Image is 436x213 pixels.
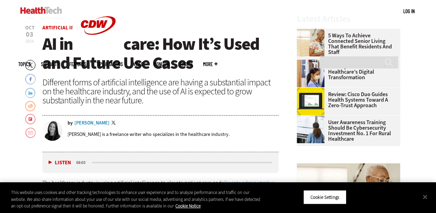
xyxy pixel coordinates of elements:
a: Doctors reviewing tablet [297,59,328,65]
button: Listen [49,160,71,165]
div: media player [42,152,279,173]
a: More information about your privacy [175,203,201,209]
img: Cisco Duo [297,87,324,115]
button: Close [417,189,433,204]
a: MonITor [154,62,169,67]
div: This website uses cookies and other tracking technologies to enhance user experience and to analy... [11,189,262,210]
a: Features [69,62,86,67]
button: Cookie Settings [303,190,346,204]
a: Log in [403,8,415,14]
a: Twitter [111,121,118,126]
img: Home [20,7,62,14]
a: [PERSON_NAME] [74,121,110,126]
div: duration [75,159,91,166]
a: Review: Cisco Duo Guides Health Systems Toward a Zero-Trust Approach [297,92,396,108]
span: More [203,62,217,67]
a: Video [133,62,143,67]
a: Cisco Duo [297,87,328,93]
span: Specialty [41,62,59,67]
a: Doctors reviewing information boards [297,115,328,121]
div: Different forms of artificial intelligence are having a substantial impact on the healthcare indu... [42,78,279,105]
a: Events [180,62,193,67]
img: Doctors reviewing information boards [297,115,324,143]
span: by [68,121,73,126]
p: The healthcare industry is using artificial intelligence to elevate patient care and on a wide sc... [42,178,279,205]
a: Tips & Tactics [97,62,123,67]
img: Doctors reviewing tablet [297,59,324,87]
p: [PERSON_NAME] is a freelance writer who specializes in the healthcare industry. [68,131,230,138]
span: Topics [18,62,31,67]
a: The Importance of BCDR in Healthcare’s Digital Transformation [297,64,396,80]
a: User Awareness Training Should Be Cybersecurity Investment No. 1 for Rural Healthcare [297,120,396,142]
a: CDW [72,46,124,53]
div: User menu [403,8,415,15]
img: Erin Laviola [42,121,62,141]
